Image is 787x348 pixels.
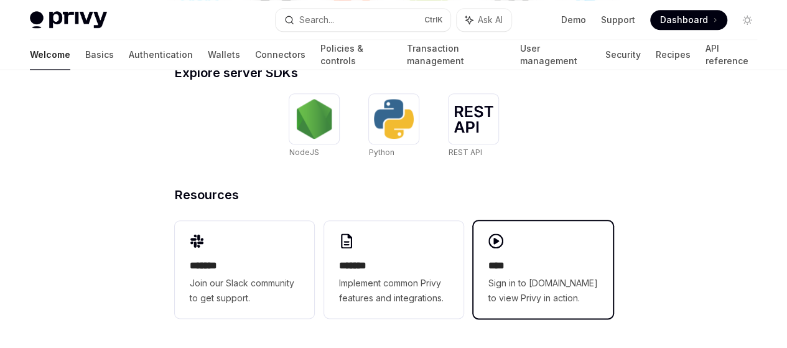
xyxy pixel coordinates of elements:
a: **** **Join our Slack community to get support. [175,221,314,318]
a: Security [605,40,640,70]
a: API reference [705,40,757,70]
span: Explore server SDKs [175,67,298,79]
a: **** **Implement common Privy features and integrations. [324,221,463,318]
img: REST API [454,105,493,133]
a: ****Sign in to [DOMAIN_NAME] to view Privy in action. [473,221,613,318]
a: Connectors [255,40,305,70]
span: Ctrl K [424,15,443,25]
a: Authentication [129,40,193,70]
img: Python [374,99,414,139]
span: NodeJS [289,148,319,157]
span: Implement common Privy features and integrations. [339,276,449,306]
span: Python [369,148,394,157]
a: Transaction management [406,40,505,70]
span: Ask AI [478,14,503,26]
a: Policies & controls [320,40,391,70]
div: Search... [299,12,334,27]
img: NodeJS [294,99,334,139]
button: Toggle dark mode [737,10,757,30]
a: Welcome [30,40,70,70]
img: light logo [30,11,107,29]
a: Support [601,14,635,26]
span: Sign in to [DOMAIN_NAME] to view Privy in action. [488,276,598,306]
span: Resources [175,189,239,201]
a: Demo [561,14,586,26]
button: Ask AI [457,9,511,31]
a: Wallets [208,40,240,70]
a: User management [520,40,590,70]
a: Dashboard [650,10,727,30]
button: Search...CtrlK [276,9,450,31]
a: NodeJSNodeJS [289,94,339,159]
a: Recipes [655,40,690,70]
a: REST APIREST API [449,94,498,159]
a: Basics [85,40,114,70]
span: Dashboard [660,14,708,26]
a: PythonPython [369,94,419,159]
span: REST API [449,148,482,157]
span: Join our Slack community to get support. [190,276,299,306]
